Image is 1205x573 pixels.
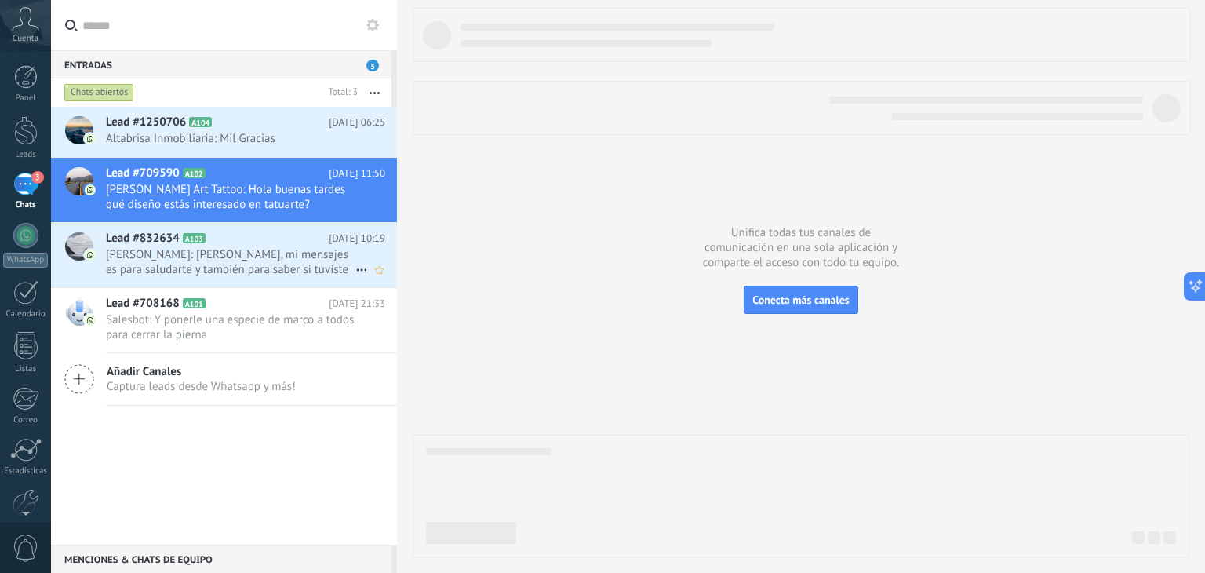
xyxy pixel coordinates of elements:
[3,200,49,210] div: Chats
[106,231,180,246] span: Lead #832634
[322,85,358,100] div: Total: 3
[3,415,49,425] div: Correo
[3,364,49,374] div: Listas
[183,233,206,243] span: A103
[106,182,355,212] span: [PERSON_NAME] Art Tattoo: Hola buenas tardes qué diseño estás interesado en tatuarte?
[106,131,355,146] span: Altabrisa Inmobiliaria: Mil Gracias
[13,34,38,44] span: Cuenta
[329,115,385,130] span: [DATE] 06:25
[106,247,355,277] span: [PERSON_NAME]: [PERSON_NAME], mi mensajes es para saludarte y también para saber si tuviste oport...
[3,309,49,319] div: Calendario
[51,223,397,287] a: Lead #832634 A103 [DATE] 10:19 [PERSON_NAME]: [PERSON_NAME], mi mensajes es para saludarte y tamb...
[51,107,397,157] a: Lead #1250706 A104 [DATE] 06:25 Altabrisa Inmobiliaria: Mil Gracias
[85,250,96,261] img: com.amocrm.amocrmwa.svg
[51,50,391,78] div: Entradas
[51,545,391,573] div: Menciones & Chats de equipo
[752,293,849,307] span: Conecta más canales
[358,78,391,107] button: Más
[64,83,134,102] div: Chats abiertos
[107,379,296,394] span: Captura leads desde Whatsapp y más!
[189,117,212,127] span: A104
[3,93,49,104] div: Panel
[85,133,96,144] img: com.amocrm.amocrmwa.svg
[3,253,48,268] div: WhatsApp
[51,288,397,352] a: Lead #708168 A101 [DATE] 21:33 Salesbot: Y ponerle una especie de marco a todos para cerrar la pi...
[3,150,49,160] div: Leads
[85,315,96,326] img: com.amocrm.amocrmwa.svg
[3,466,49,476] div: Estadísticas
[85,184,96,195] img: com.amocrm.amocrmwa.svg
[31,171,44,184] span: 3
[329,231,385,246] span: [DATE] 10:19
[107,364,296,379] span: Añadir Canales
[106,166,180,181] span: Lead #709590
[329,166,385,181] span: [DATE] 11:50
[329,296,385,312] span: [DATE] 21:33
[183,168,206,178] span: A102
[51,158,397,222] a: Lead #709590 A102 [DATE] 11:50 [PERSON_NAME] Art Tattoo: Hola buenas tardes qué diseño estás inte...
[366,60,379,71] span: 3
[106,115,186,130] span: Lead #1250706
[106,296,180,312] span: Lead #708168
[744,286,857,314] button: Conecta más canales
[106,312,355,342] span: Salesbot: Y ponerle una especie de marco a todos para cerrar la pierna
[183,298,206,308] span: A101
